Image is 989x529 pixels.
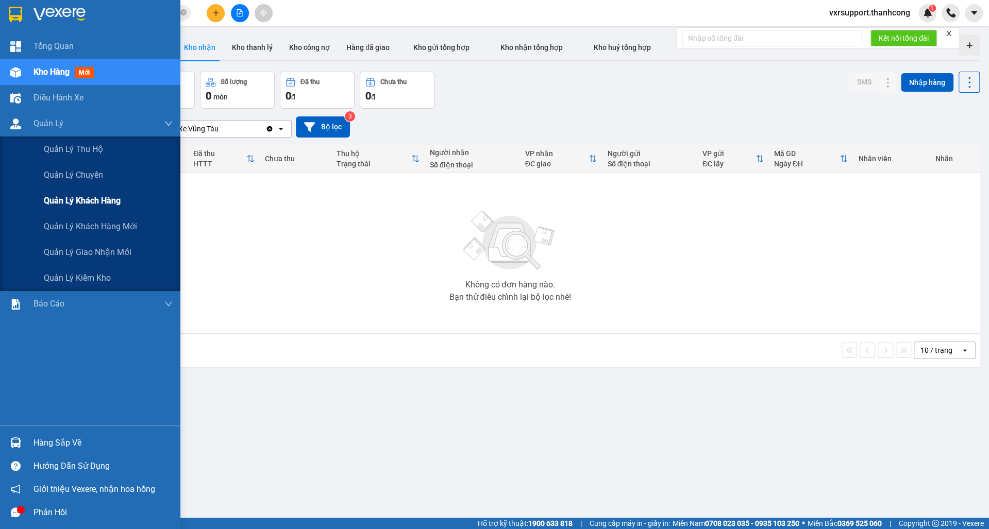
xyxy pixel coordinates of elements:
button: Kho nhận [176,35,224,60]
span: Giới thiệu Vexere, nhận hoa hồng [33,483,155,496]
button: Hàng đã giao [338,35,398,60]
button: file-add [231,4,249,22]
div: Thu hộ [337,149,411,158]
th: Toggle SortBy [697,145,769,173]
span: Điều hành xe [33,91,83,104]
span: 0 [286,90,291,102]
button: SMS [848,73,879,91]
img: warehouse-icon [10,118,21,129]
span: aim [260,9,267,16]
span: Hỗ trợ kỹ thuật: [478,518,573,529]
span: 0 [206,90,211,102]
span: ⚪️ [802,521,805,525]
div: Người nhận [430,148,515,157]
div: Nhân viên [858,155,925,163]
span: Quản lý giao nhận mới [44,246,131,259]
button: aim [255,4,273,22]
img: warehouse-icon [10,67,21,78]
div: Đã thu [300,78,320,86]
span: vxrsupport.thanhcong [821,6,918,19]
sup: 1 [929,5,936,12]
div: Không có đơn hàng nào. [465,281,555,289]
img: logo-vxr [9,7,22,22]
div: 10 / trang [920,345,952,355]
svg: open [277,125,285,133]
span: Quản lý khách hàng [44,194,121,207]
svg: Clear value [265,125,274,133]
span: Quản lý kiểm kho [44,271,111,284]
span: close-circle [180,9,187,15]
th: Toggle SortBy [331,145,425,173]
th: Toggle SortBy [769,145,853,173]
input: Selected Bến Xe Vũng Tàu. [220,124,221,134]
span: Quản lý chuyến [44,168,103,181]
button: Kho thanh lý [224,35,281,60]
div: Chưa thu [380,78,407,86]
button: plus [207,4,225,22]
button: Số lượng0món [200,72,275,109]
div: Ngày ĐH [774,160,840,168]
div: Số điện thoại [430,161,515,169]
span: Miền Bắc [808,518,882,529]
span: đ [371,93,375,101]
span: copyright [932,520,939,527]
button: Kho công nợ [281,35,338,60]
span: 1 [930,5,934,12]
img: icon-new-feature [923,8,932,18]
div: ĐC giao [525,160,589,168]
div: Trạng thái [337,160,411,168]
span: | [890,518,891,529]
span: Kho nhận tổng hợp [500,43,563,52]
span: Kho huỷ tổng hợp [594,43,651,52]
span: notification [11,484,21,494]
img: dashboard-icon [10,41,21,52]
div: ĐC lấy [702,160,756,168]
div: Chưa thu [265,155,326,163]
div: VP nhận [525,149,589,158]
span: plus [212,9,220,16]
img: phone-icon [946,8,956,18]
span: Kho hàng [33,67,70,77]
span: Quản Lý [33,117,63,130]
span: | [580,518,582,529]
div: Bến Xe Vũng Tàu [164,124,219,134]
div: Tạo kho hàng mới [959,35,980,56]
span: file-add [236,9,243,16]
img: warehouse-icon [10,93,21,104]
img: warehouse-icon [10,437,21,448]
strong: 0708 023 035 - 0935 103 250 [705,519,799,527]
span: Miền Nam [673,518,799,529]
div: Đã thu [193,149,246,158]
button: Bộ lọc [296,116,350,138]
span: down [164,120,173,128]
span: Tổng Quan [33,40,74,53]
div: Hướng dẫn sử dụng [33,458,173,474]
strong: 0369 525 060 [837,519,882,527]
span: Quản lý thu hộ [44,143,103,156]
button: Kết nối tổng đài [870,30,937,46]
div: Số lượng [221,78,247,86]
div: Người gửi [607,149,692,158]
button: Nhập hàng [901,73,953,92]
span: món [213,93,228,101]
span: Báo cáo [33,297,64,310]
span: Cung cấp máy in - giấy in: [590,518,670,529]
span: caret-down [969,8,979,18]
div: Bạn thử điều chỉnh lại bộ lọc nhé! [449,293,571,301]
span: close [945,30,952,37]
img: svg+xml;base64,PHN2ZyBjbGFzcz0ibGlzdC1wbHVnX19zdmciIHhtbG5zPSJodHRwOi8vd3d3LnczLm9yZy8yMDAwL3N2Zy... [458,204,561,277]
div: VP gửi [702,149,756,158]
span: down [164,300,173,308]
th: Toggle SortBy [188,145,260,173]
svg: open [961,346,969,354]
div: Hàng sắp về [33,435,173,451]
div: Nhãn [935,155,975,163]
span: Kết nối tổng đài [879,32,929,44]
div: Số điện thoại [607,160,692,168]
span: close-circle [180,8,187,18]
span: question-circle [11,461,21,471]
span: Quản lý khách hàng mới [44,220,137,233]
img: solution-icon [10,299,21,310]
span: message [11,507,21,517]
div: HTTT [193,160,246,168]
